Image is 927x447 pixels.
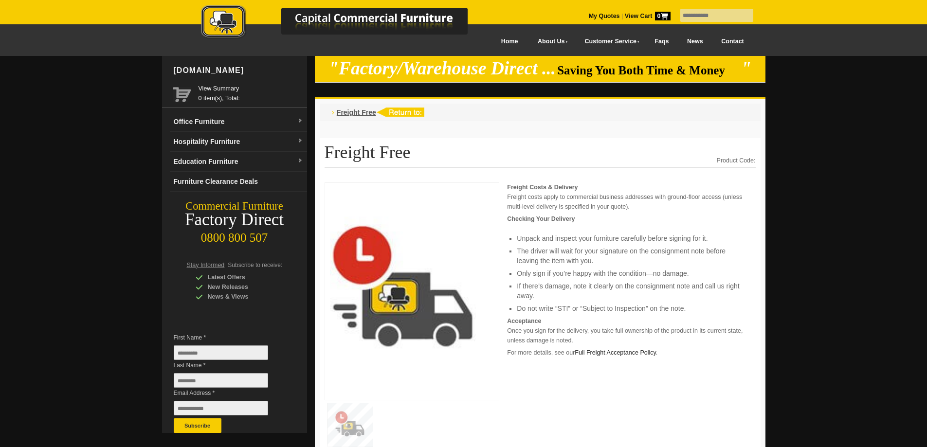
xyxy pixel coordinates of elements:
a: Contact [712,31,753,53]
img: return to [376,107,424,117]
img: dropdown [297,118,303,124]
li: If there’s damage, note it clearly on the consignment note and call us right away. [517,281,745,301]
div: New Releases [196,282,288,292]
a: News [678,31,712,53]
p: Once you sign for the delivery, you take full ownership of the product in its current state, unle... [507,316,755,345]
div: News & Views [196,292,288,302]
button: Subscribe [174,418,221,433]
li: › [332,107,334,117]
span: 0 item(s), Total: [199,84,303,102]
span: First Name * [174,333,283,342]
strong: Checking Your Delivery [507,215,575,222]
div: Factory Direct [162,213,307,227]
li: Only sign if you’re happy with the condition—no damage. [517,268,745,278]
a: View Summary [199,84,303,93]
input: First Name * [174,345,268,360]
div: Product Code: [717,156,756,165]
a: My Quotes [589,13,620,19]
a: Customer Service [574,31,645,53]
h1: Freight Free [325,143,756,168]
a: Capital Commercial Furniture Logo [174,5,515,43]
a: View Cart0 [623,13,670,19]
img: dropdown [297,138,303,144]
a: About Us [527,31,574,53]
li: Do not write “STI” or “Subject to Inspection” on the note. [517,304,745,313]
div: Commercial Furniture [162,199,307,213]
div: [DOMAIN_NAME] [170,56,307,85]
span: Email Address * [174,388,283,398]
em: "Factory/Warehouse Direct ... [328,58,556,78]
span: Stay Informed [187,262,225,268]
a: Freight Free [337,108,376,116]
span: 0 [655,12,671,20]
input: Last Name * [174,373,268,388]
div: Latest Offers [196,272,288,282]
div: 0800 800 507 [162,226,307,245]
li: Unpack and inspect your furniture carefully before signing for it. [517,233,745,243]
strong: Acceptance [507,318,541,324]
img: Freight Free [330,188,476,392]
p: Freight costs apply to commercial business addresses with ground-floor access (unless multi-level... [507,182,755,212]
a: Full Freight Acceptance Policy [575,349,656,356]
strong: View Cart [625,13,671,19]
input: Email Address * [174,401,268,415]
img: dropdown [297,158,303,164]
strong: Freight Costs & Delivery [507,184,578,191]
a: Hospitality Furnituredropdown [170,132,307,152]
a: Office Furnituredropdown [170,112,307,132]
span: Subscribe to receive: [228,262,282,268]
a: Education Furnituredropdown [170,152,307,172]
span: Last Name * [174,360,283,370]
a: Furniture Clearance Deals [170,172,307,192]
li: The driver will wait for your signature on the consignment note before leaving the item with you. [517,246,745,266]
p: For more details, see our . [507,348,755,358]
span: Saving You Both Time & Money [557,64,740,77]
a: Faqs [646,31,678,53]
img: Capital Commercial Furniture Logo [174,5,515,40]
em: " [741,58,751,78]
